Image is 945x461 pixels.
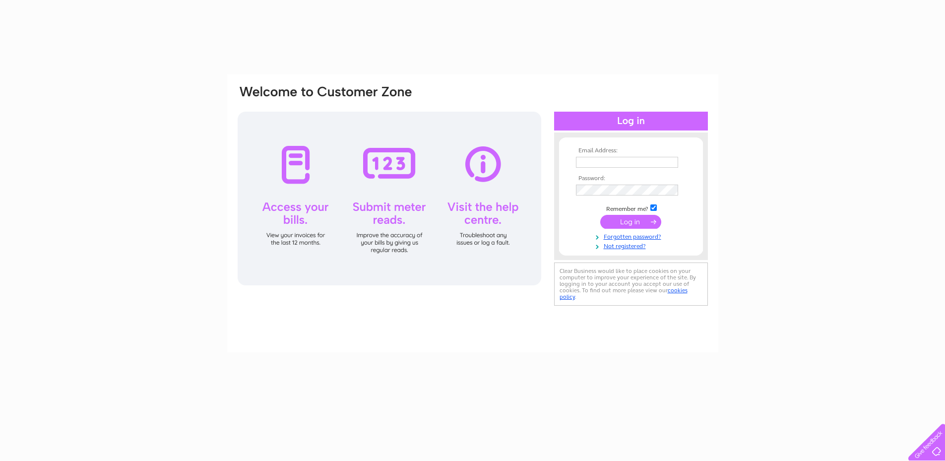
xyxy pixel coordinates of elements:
[576,241,689,250] a: Not registered?
[554,263,708,306] div: Clear Business would like to place cookies on your computer to improve your experience of the sit...
[560,287,688,300] a: cookies policy
[573,175,689,182] th: Password:
[600,215,661,229] input: Submit
[573,147,689,154] th: Email Address:
[573,203,689,213] td: Remember me?
[576,231,689,241] a: Forgotten password?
